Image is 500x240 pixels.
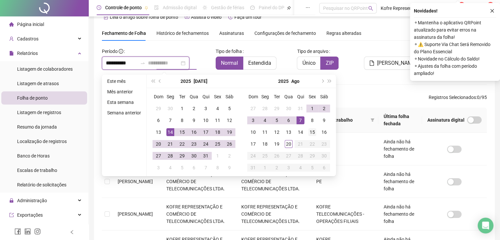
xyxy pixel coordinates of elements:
[414,62,496,77] span: ⚬ Ajustes da folha com período ampliado!
[261,140,269,148] div: 18
[259,126,271,138] td: 2025-08-11
[306,126,318,138] td: 2025-08-15
[261,164,269,172] div: 1
[155,152,162,160] div: 27
[188,150,200,162] td: 2025-07-30
[164,91,176,103] th: Seg
[248,60,271,66] span: Estendida
[214,116,222,124] div: 11
[318,138,330,150] td: 2025-08-23
[155,128,162,136] div: 13
[190,116,198,124] div: 9
[306,114,318,126] td: 2025-08-08
[153,162,164,174] td: 2025-08-03
[285,152,293,160] div: 27
[200,138,212,150] td: 2025-07-24
[178,164,186,172] div: 5
[326,75,333,88] button: super-next-year
[320,164,328,172] div: 6
[271,103,283,114] td: 2025-07-29
[478,218,493,233] div: Open Intercom Messenger
[318,126,330,138] td: 2025-08-16
[216,48,242,55] span: Tipo de folha
[212,91,224,103] th: Sex
[261,105,269,112] div: 28
[370,118,374,122] span: filter
[295,114,306,126] td: 2025-08-07
[166,164,174,172] div: 4
[295,162,306,174] td: 2025-09-04
[105,88,144,96] li: Mês anterior
[178,128,186,136] div: 15
[176,126,188,138] td: 2025-07-15
[283,103,295,114] td: 2025-07-30
[285,116,293,124] div: 6
[202,140,210,148] div: 24
[214,105,222,112] div: 4
[178,140,186,148] div: 22
[271,162,283,174] td: 2025-09-02
[224,150,235,162] td: 2025-08-02
[226,116,233,124] div: 12
[320,128,328,136] div: 16
[212,114,224,126] td: 2025-07-11
[316,116,368,124] span: Local de trabalho
[283,126,295,138] td: 2025-08-13
[226,152,233,160] div: 2
[176,138,188,150] td: 2025-07-22
[190,140,198,148] div: 23
[283,150,295,162] td: 2025-08-27
[191,14,222,20] span: Assista o vídeo
[153,150,164,162] td: 2025-07-27
[221,60,238,66] span: Normal
[188,114,200,126] td: 2025-07-09
[166,116,174,124] div: 7
[166,152,174,160] div: 28
[320,140,328,148] div: 23
[226,140,233,148] div: 26
[261,116,269,124] div: 4
[308,140,316,148] div: 22
[285,140,293,148] div: 20
[364,57,422,70] button: [PERSON_NAME]
[188,138,200,150] td: 2025-07-23
[153,114,164,126] td: 2025-07-06
[271,126,283,138] td: 2025-08-12
[259,91,271,103] th: Seg
[318,91,330,103] th: Sáb
[163,5,197,10] span: Admissão digital
[311,165,378,198] td: PE
[283,91,295,103] th: Qua
[297,164,304,172] div: 4
[110,14,178,20] span: Leia o artigo sobre folha de ponto
[161,165,236,198] td: KOFRE REPRESENTAÇÃO E COMÉRCIO DE TELECOMUNICAÇÕES LTDA.
[155,105,162,112] div: 29
[306,91,318,103] th: Sex
[247,91,259,103] th: Dom
[188,162,200,174] td: 2025-08-06
[97,5,101,10] span: clock-circle
[381,5,449,12] span: Kofre Representação e Comércio de Telecomunicações Ltda.
[306,150,318,162] td: 2025-08-29
[224,162,235,174] td: 2025-08-09
[285,105,293,112] div: 30
[214,140,222,148] div: 25
[190,152,198,160] div: 30
[156,75,164,88] button: prev-year
[212,138,224,150] td: 2025-07-25
[283,138,295,150] td: 2025-08-20
[271,150,283,162] td: 2025-08-26
[234,14,262,20] span: Faça um tour
[212,150,224,162] td: 2025-08-01
[17,124,57,130] span: Resumo da jornada
[247,126,259,138] td: 2025-08-10
[155,164,162,172] div: 3
[297,116,304,124] div: 7
[14,228,21,235] span: facebook
[17,22,44,27] span: Página inicial
[278,75,289,88] button: year panel
[176,91,188,103] th: Ter
[194,75,207,88] button: month panel
[9,198,14,203] span: lock
[311,198,378,230] td: KOFRE TELECOMUNICAÇÕES - OPERAÇÕES FILIAIS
